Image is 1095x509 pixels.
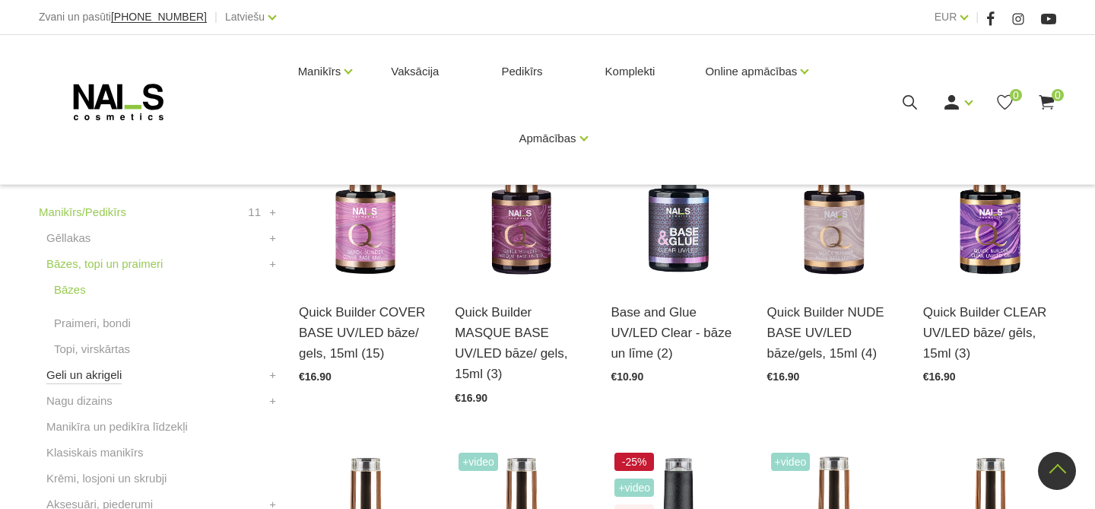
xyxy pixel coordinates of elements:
[705,41,797,102] a: Online apmācības
[54,281,86,299] a: Bāzes
[995,93,1014,112] a: 0
[39,203,126,221] a: Manikīrs/Pedikīrs
[46,418,188,436] a: Manikīra un pedikīra līdzekļi
[46,255,163,273] a: Bāzes, topi un praimeri
[519,108,576,169] a: Apmācības
[767,371,800,383] span: €16.90
[455,302,588,385] a: Quick Builder MASQUE BASE UV/LED bāze/ gels, 15ml (3)
[214,8,217,27] span: |
[46,229,90,247] a: Gēllakas
[767,302,900,364] a: Quick Builder NUDE BASE UV/LED bāze/gels, 15ml (4)
[935,8,957,26] a: EUR
[923,100,1056,283] img: Quick Builder Clear – caurspīdīga bāze/gēls. Šī bāze/gēls ir unikāls produkts ar daudz izmantošan...
[248,203,261,221] span: 11
[923,302,1056,364] a: Quick Builder CLEAR UV/LED bāze/ gēls, 15ml (3)
[1037,93,1056,112] a: 0
[299,100,432,283] img: Šī brīža iemīlētākais produkts, kas nepieviļ nevienu meistaru.Perfektas noturības kamuflāžas bāze...
[269,366,276,384] a: +
[379,35,451,108] a: Vaksācija
[976,8,979,27] span: |
[767,100,900,283] img: Lieliskas noturības kamuflējošā bāze/gels, kas ir saudzīga pret dabīgo nagu un nebojā naga plātni...
[1010,89,1022,101] span: 0
[611,302,744,364] a: Base and Glue UV/LED Clear - bāze un līme (2)
[489,35,554,108] a: Pedikīrs
[269,392,276,410] a: +
[46,444,144,462] a: Klasiskais manikīrs
[298,41,341,102] a: Manikīrs
[1052,89,1064,101] span: 0
[46,366,122,384] a: Geli un akrigeli
[54,314,131,332] a: Praimeri, bondi
[459,453,498,471] span: +Video
[614,479,654,497] span: +Video
[299,302,432,364] a: Quick Builder COVER BASE UV/LED bāze/ gels, 15ml (15)
[611,100,744,283] img: Līme tipšiem un bāze naga pārklājumam – 2in1. Inovatīvs produkts! Izmantojams kā līme tipšu pielī...
[593,35,668,108] a: Komplekti
[225,8,265,26] a: Latviešu
[269,203,276,221] a: +
[269,229,276,247] a: +
[299,371,332,383] span: €16.90
[46,392,113,410] a: Nagu dizains
[455,392,487,404] span: €16.90
[614,453,654,471] span: -25%
[39,8,207,27] div: Zvani un pasūti
[611,371,643,383] span: €10.90
[771,453,811,471] span: +Video
[111,11,207,23] a: [PHONE_NUMBER]
[269,255,276,273] a: +
[455,100,588,283] img: Quick Masque base – viegli maskējoša bāze/gels. Šī bāze/gels ir unikāls produkts ar daudz izmanto...
[923,371,956,383] span: €16.90
[54,340,130,358] a: Topi, virskārtas
[46,469,167,488] a: Krēmi, losjoni un skrubji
